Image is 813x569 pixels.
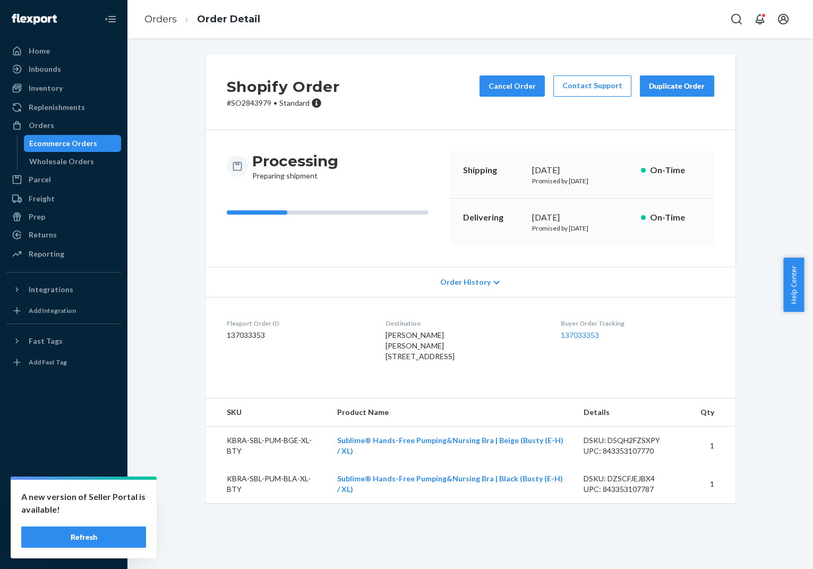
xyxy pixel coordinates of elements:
a: Prep [6,208,121,225]
a: Inbounds [6,61,121,78]
div: Freight [29,193,55,204]
a: Sublime® Hands-Free Pumping&Nursing Bra | Beige (Busty (E-H) / XL) [337,436,563,455]
dt: Flexport Order ID [227,319,369,328]
a: Add Fast Tag [6,354,121,371]
img: Flexport logo [12,14,57,24]
button: Open account menu [773,9,794,30]
div: [DATE] [532,211,632,224]
button: Integrations [6,281,121,298]
span: • [273,98,277,107]
a: Contact Support [553,75,631,97]
div: Wholesale Orders [29,156,94,167]
dd: 137033353 [227,330,369,341]
td: KBRA-SBL-PUM-BGE-XL-BTY [206,427,329,465]
td: KBRA-SBL-PUM-BLA-XL-BTY [206,465,329,503]
button: Help Center [783,258,804,312]
button: Cancel Order [480,75,545,97]
button: Give Feedback [6,539,121,556]
span: Standard [279,98,310,107]
div: Duplicate Order [649,81,705,91]
a: Inventory [6,80,121,97]
button: Close Navigation [100,9,121,30]
a: Returns [6,226,121,243]
th: Product Name [329,398,575,427]
button: Refresh [21,526,146,548]
a: Parcel [6,171,121,188]
div: Replenishments [29,102,85,113]
button: Open Search Box [726,9,747,30]
div: Home [29,46,50,56]
dt: Destination [386,319,544,328]
p: Promised by [DATE] [532,224,632,233]
button: Talk to Support [6,503,121,520]
a: Orders [144,13,177,25]
p: A new version of Seller Portal is available! [21,490,146,516]
div: Ecommerce Orders [29,138,97,149]
p: On-Time [650,164,701,176]
p: Promised by [DATE] [532,176,632,185]
div: Add Fast Tag [29,358,67,367]
div: Orders [29,120,54,131]
td: 1 [691,427,735,465]
a: Reporting [6,245,121,262]
th: SKU [206,398,329,427]
a: Settings [6,485,121,502]
div: [DATE] [532,164,632,176]
a: Order Detail [197,13,260,25]
a: Home [6,43,121,60]
div: Integrations [29,284,73,295]
div: Inventory [29,83,63,94]
td: 1 [691,465,735,503]
div: DSKU: D5QH2FZSXPY [584,435,683,446]
div: Parcel [29,174,51,185]
p: On-Time [650,211,701,224]
div: Returns [29,230,57,240]
dt: Buyer Order Tracking [561,319,714,328]
th: Qty [691,398,735,427]
button: Fast Tags [6,333,121,350]
a: Ecommerce Orders [24,135,122,152]
div: Reporting [29,249,64,259]
button: Open notifications [749,9,771,30]
a: Wholesale Orders [24,153,122,170]
p: # SO2843979 [227,98,340,108]
div: Inbounds [29,64,61,74]
a: Help Center [6,521,121,538]
a: 137033353 [561,330,599,339]
h2: Shopify Order [227,75,340,98]
div: Fast Tags [29,336,63,346]
div: UPC: 843353107787 [584,484,683,495]
p: Shipping [463,164,524,176]
div: DSKU: DZSCFJEJBX4 [584,473,683,484]
a: Add Integration [6,302,121,319]
th: Details [575,398,692,427]
div: Add Integration [29,306,76,315]
a: Replenishments [6,99,121,116]
a: Sublime® Hands-Free Pumping&Nursing Bra | Black (Busty (E-H) / XL) [337,474,563,494]
p: Delivering [463,211,524,224]
div: UPC: 843353107770 [584,446,683,456]
a: Orders [6,117,121,134]
ol: breadcrumbs [136,4,269,35]
iframe: Opens a widget where you can chat to one of our agents [744,537,802,564]
h3: Processing [252,151,338,171]
span: Order History [440,277,491,287]
div: Preparing shipment [252,151,338,181]
span: [PERSON_NAME] [PERSON_NAME] [STREET_ADDRESS] [386,330,455,361]
a: Freight [6,190,121,207]
div: Prep [29,211,45,222]
button: Duplicate Order [640,75,714,97]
